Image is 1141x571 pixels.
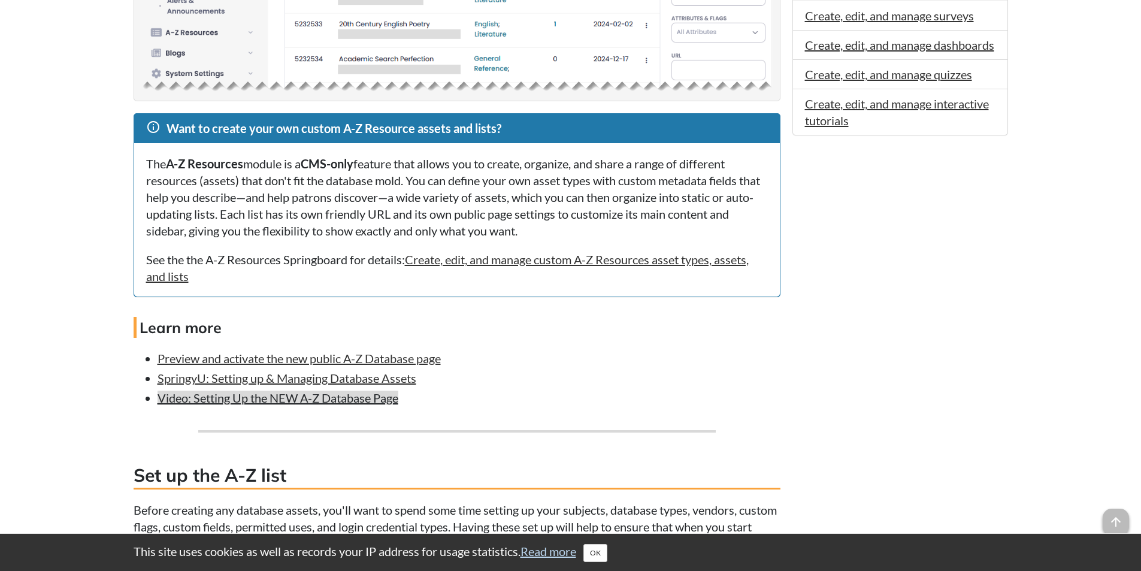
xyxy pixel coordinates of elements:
a: Create, edit, and manage dashboards [805,38,994,52]
h4: Learn more [134,317,780,338]
strong: CMS-only [301,156,353,171]
span: info [146,120,161,134]
a: Create, edit, and manage quizzes [805,67,972,81]
a: Create, edit, and manage custom A-Z Resources asset types, assets, and lists [146,252,749,283]
a: Create, edit, and manage surveys [805,8,974,23]
a: Create, edit, and manage interactive tutorials [805,96,989,128]
p: The module is a feature that allows you to create, organize, and share a range of different resou... [146,155,768,239]
div: This site uses cookies as well as records your IP address for usage statistics. [122,543,1020,562]
a: arrow_upward [1103,510,1129,524]
a: Video: Setting Up the NEW A-Z Database Page [158,391,398,405]
a: SpringyU: Setting up & Managing Database Assets [158,371,416,385]
a: Preview and activate the new public A-Z Database page [158,351,441,365]
span: arrow_upward [1103,509,1129,535]
h3: Set up the A-Z list [134,463,780,490]
p: Before creating any database assets, you'll want to spend some time setting up your subjects, dat... [134,501,780,552]
strong: A-Z Resources [166,156,243,171]
p: See the the A-Z Resources Springboard for details: [146,251,768,285]
button: Close [583,544,607,562]
a: Read more [520,544,576,558]
span: Want to create your own custom A-Z Resource assets and lists? [167,121,501,135]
